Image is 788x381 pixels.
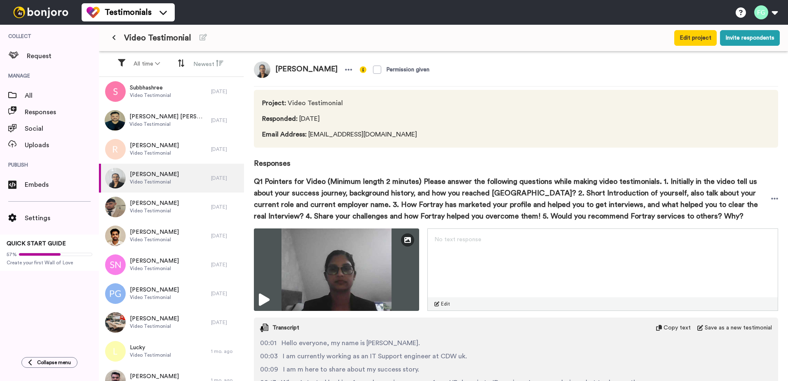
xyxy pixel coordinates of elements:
[664,324,691,332] span: Copy text
[105,283,126,304] img: pg.png
[129,121,207,127] span: Video Testimonial
[7,251,17,258] span: 57%
[283,351,467,361] span: I am currently working as an IT Support engineer at CDW uk.
[99,308,244,337] a: [PERSON_NAME]Video Testimonial[DATE]
[27,51,99,61] span: Request
[21,357,77,368] button: Collapse menu
[130,150,179,156] span: Video Testimonial
[130,352,171,358] span: Video Testimonial
[25,107,99,117] span: Responses
[260,324,268,332] img: transcript.svg
[211,204,240,210] div: [DATE]
[105,139,126,160] img: r.png
[130,323,179,329] span: Video Testimonial
[211,175,240,181] div: [DATE]
[99,193,244,221] a: [PERSON_NAME]Video Testimonial[DATE]
[25,140,99,150] span: Uploads
[99,337,244,366] a: LuckyVideo Testimonial1 mo. ago
[130,286,179,294] span: [PERSON_NAME]
[7,241,66,247] span: QUICK START GUIDE
[434,237,481,242] span: No text response
[99,164,244,193] a: [PERSON_NAME]Video Testimonial[DATE]
[705,324,772,332] span: Save as a new testimonial
[99,77,244,106] a: SubbhashreeVideo Testimonial[DATE]
[211,319,240,326] div: [DATE]
[130,84,171,92] span: Subbhashree
[674,30,717,46] button: Edit project
[105,197,126,217] img: 558dd684-bf25-4917-add9-1cd29acff629.jpeg
[25,91,99,101] span: All
[99,106,244,135] a: [PERSON_NAME] [PERSON_NAME]Video Testimonial[DATE]
[105,254,126,275] img: sn.png
[262,114,420,124] span: [DATE]
[105,110,125,131] img: d947083e-1260-4875-9b2b-95ba0a8f5918.jpeg
[99,279,244,308] a: [PERSON_NAME]Video Testimonial[DATE]
[254,228,419,311] img: cded6da2-527d-4a50-bacc-f12c15dc4578-thumbnail_full-1758622458.jpg
[105,7,152,18] span: Testimonials
[130,257,179,265] span: [PERSON_NAME]
[105,168,126,188] img: 8c4aa82b-0094-4c89-af6c-ab7667e871e7.jpeg
[130,236,179,243] span: Video Testimonial
[262,115,298,122] span: Responded :
[25,213,99,223] span: Settings
[283,365,419,374] span: I am m here to share about my success story.
[720,30,780,46] button: Invite respondents
[211,146,240,153] div: [DATE]
[211,117,240,124] div: [DATE]
[211,290,240,297] div: [DATE]
[105,341,126,362] img: l.png
[130,343,171,352] span: Lucky
[260,338,277,348] span: 00:01
[130,141,179,150] span: [PERSON_NAME]
[386,66,429,74] div: Permission given
[129,56,165,71] button: All time
[130,265,179,272] span: Video Testimonial
[7,259,92,266] span: Create your first Wall of Love
[130,170,179,179] span: [PERSON_NAME]
[105,226,126,246] img: f3327d00-a4cc-4bd8-be9c-da483ae3eca6.jpeg
[262,100,286,106] span: Project :
[130,92,171,99] span: Video Testimonial
[130,207,179,214] span: Video Testimonial
[130,372,179,381] span: [PERSON_NAME]
[37,359,71,366] span: Collapse menu
[260,351,278,361] span: 00:03
[262,131,307,138] span: Email Address :
[124,32,191,44] span: Video Testimonial
[25,180,99,190] span: Embeds
[281,338,420,348] span: Hello everyone, my name is [PERSON_NAME].
[105,81,126,102] img: s.png
[87,6,100,19] img: tm-color.svg
[99,250,244,279] a: [PERSON_NAME]Video Testimonial[DATE]
[254,148,778,169] span: Responses
[270,61,342,78] span: [PERSON_NAME]
[130,294,179,301] span: Video Testimonial
[441,301,450,307] span: Edit
[254,61,270,78] img: 8c4aa82b-0094-4c89-af6c-ab7667e871e7.jpeg
[130,315,179,323] span: [PERSON_NAME]
[211,233,240,239] div: [DATE]
[360,66,366,73] img: info-yellow.svg
[130,199,179,207] span: [PERSON_NAME]
[262,129,420,139] span: [EMAIL_ADDRESS][DOMAIN_NAME]
[211,88,240,95] div: [DATE]
[105,312,126,333] img: 7e58658b-e67b-4402-a543-a02ee46e31dc.jpeg
[188,56,228,72] button: Newest
[211,261,240,268] div: [DATE]
[99,221,244,250] a: [PERSON_NAME]Video Testimonial[DATE]
[99,135,244,164] a: [PERSON_NAME]Video Testimonial[DATE]
[130,179,179,185] span: Video Testimonial
[272,324,299,332] span: Transcript
[10,7,72,18] img: bj-logo-header-white.svg
[211,348,240,355] div: 1 mo. ago
[130,228,179,236] span: [PERSON_NAME]
[262,98,420,108] span: Video Testimonial
[254,176,771,222] span: Q1 Pointers for Video (Minimum length 2 minutes) Please answer the following questions while maki...
[260,365,278,374] span: 00:09
[25,124,99,134] span: Social
[129,113,207,121] span: [PERSON_NAME] [PERSON_NAME]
